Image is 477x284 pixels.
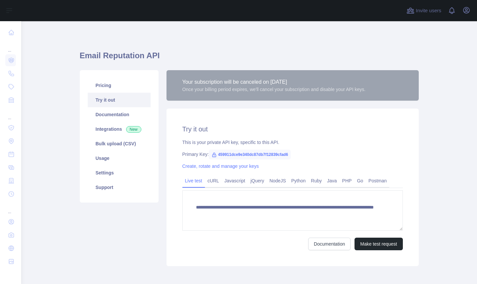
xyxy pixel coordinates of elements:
a: Javascript [222,175,248,186]
a: Postman [366,175,389,186]
a: PHP [340,175,355,186]
div: This is your private API key, specific to this API. [182,139,403,146]
a: Support [88,180,151,195]
a: Documentation [88,107,151,122]
a: Documentation [308,238,351,250]
a: Try it out [88,93,151,107]
a: Create, rotate and manage your keys [182,164,259,169]
button: Invite users [405,5,443,16]
a: jQuery [248,175,267,186]
div: ... [5,107,16,120]
span: New [126,126,141,133]
a: Live test [182,175,205,186]
a: Integrations New [88,122,151,136]
div: ... [5,201,16,214]
a: Settings [88,166,151,180]
div: Once your billing period expires, we'll cancel your subscription and disable your API keys. [182,86,366,93]
a: Python [289,175,309,186]
a: Java [324,175,340,186]
div: Your subscription will be canceled on [DATE] [182,78,366,86]
h2: Try it out [182,124,403,134]
a: Go [354,175,366,186]
h1: Email Reputation API [80,50,419,66]
a: Pricing [88,78,151,93]
a: Usage [88,151,151,166]
div: ... [5,40,16,53]
a: Bulk upload (CSV) [88,136,151,151]
span: Invite users [416,7,441,15]
a: Ruby [308,175,324,186]
div: Primary Key: [182,151,403,158]
button: Make test request [355,238,403,250]
a: cURL [205,175,222,186]
span: 459911dce9e340dc87db7f12839cfad6 [209,150,291,160]
a: NodeJS [267,175,289,186]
